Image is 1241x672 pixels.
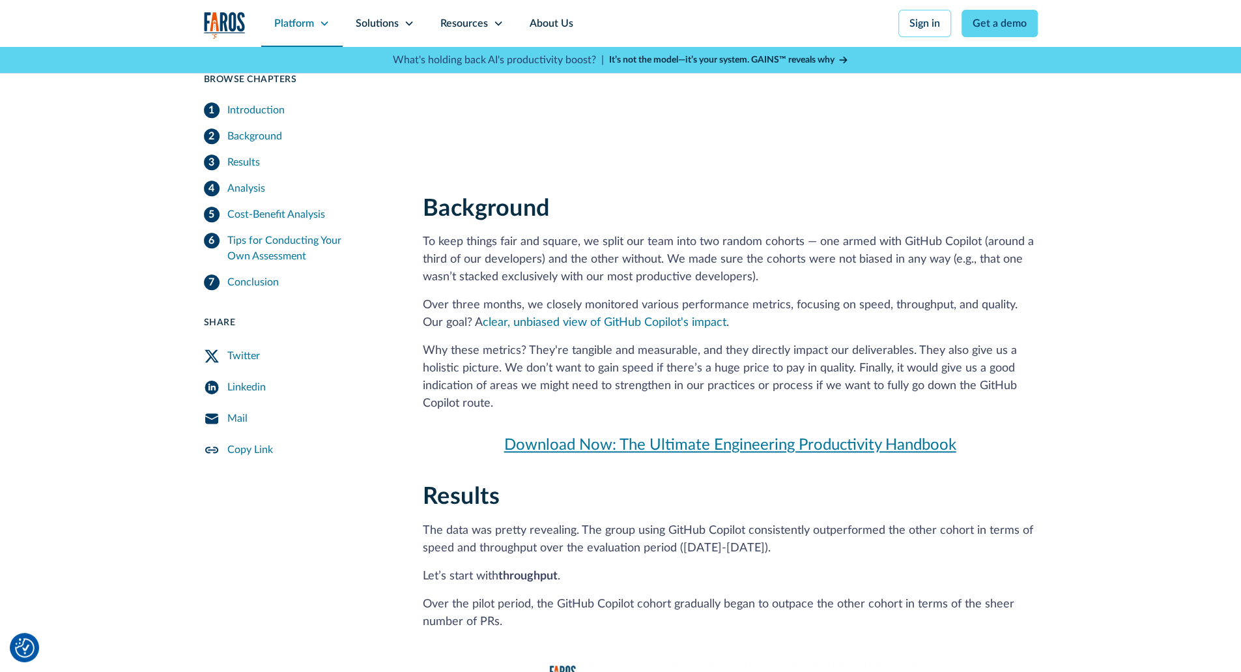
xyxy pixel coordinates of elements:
button: Cookie Settings [15,638,35,658]
p: The data was pretty revealing. The group using GitHub Copilot consistently outperformed the other... [423,522,1038,557]
a: Copy Link [204,434,392,465]
div: Cost-Benefit Analysis [227,207,325,222]
strong: throughput [498,570,558,582]
div: Share [204,316,392,330]
a: Conclusion [204,269,392,295]
div: Mail [227,411,248,426]
a: Sign in [898,10,951,37]
div: Solutions [356,16,399,31]
a: Cost-Benefit Analysis [204,201,392,227]
div: Browse Chapters [204,73,392,87]
p: Let’s start with . [423,568,1038,585]
p: To keep things fair and square, we split our team into two random cohorts — one armed with GitHub... [423,233,1038,286]
p: Why these metrics? They're tangible and measurable, and they directly impact our deliverables. Th... [423,342,1038,413]
a: Twitter Share [204,340,392,372]
p: Over the pilot period, the GitHub Copilot cohort gradually began to outpace the other cohort in t... [423,596,1038,631]
a: Introduction [204,97,392,123]
div: Copy Link [227,442,273,458]
div: Twitter [227,348,260,364]
h2: Results [423,483,1038,511]
div: Background [227,128,282,144]
div: Linkedin [227,379,266,395]
a: Analysis [204,175,392,201]
div: Analysis [227,181,265,196]
div: Platform [274,16,314,31]
img: Revisit consent button [15,638,35,658]
a: Get a demo [962,10,1038,37]
div: Resources [440,16,488,31]
div: Conclusion [227,274,279,290]
a: Tips for Conducting Your Own Assessment [204,227,392,269]
a: clear, unbiased view of GitHub Copilot's impact [483,317,726,329]
a: It’s not the model—it’s your system. GAINS™ reveals why [609,53,849,67]
div: Results [227,154,260,170]
p: What's holding back AI's productivity boost? | [393,52,604,68]
a: LinkedIn Share [204,372,392,403]
strong: It’s not the model—it’s your system. GAINS™ reveals why [609,55,834,65]
div: Introduction [227,102,285,118]
a: Download Now: The Ultimate Engineering Productivity Handbook [423,433,1038,457]
h2: Background [423,195,1038,223]
p: Over three months, we closely monitored various performance metrics, focusing on speed, throughpu... [423,297,1038,332]
a: home [204,12,246,38]
a: Results [204,149,392,175]
div: Tips for Conducting Your Own Assessment [227,233,392,264]
a: Background [204,123,392,149]
a: Mail Share [204,403,392,434]
img: Logo of the analytics and reporting company Faros. [204,12,246,38]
